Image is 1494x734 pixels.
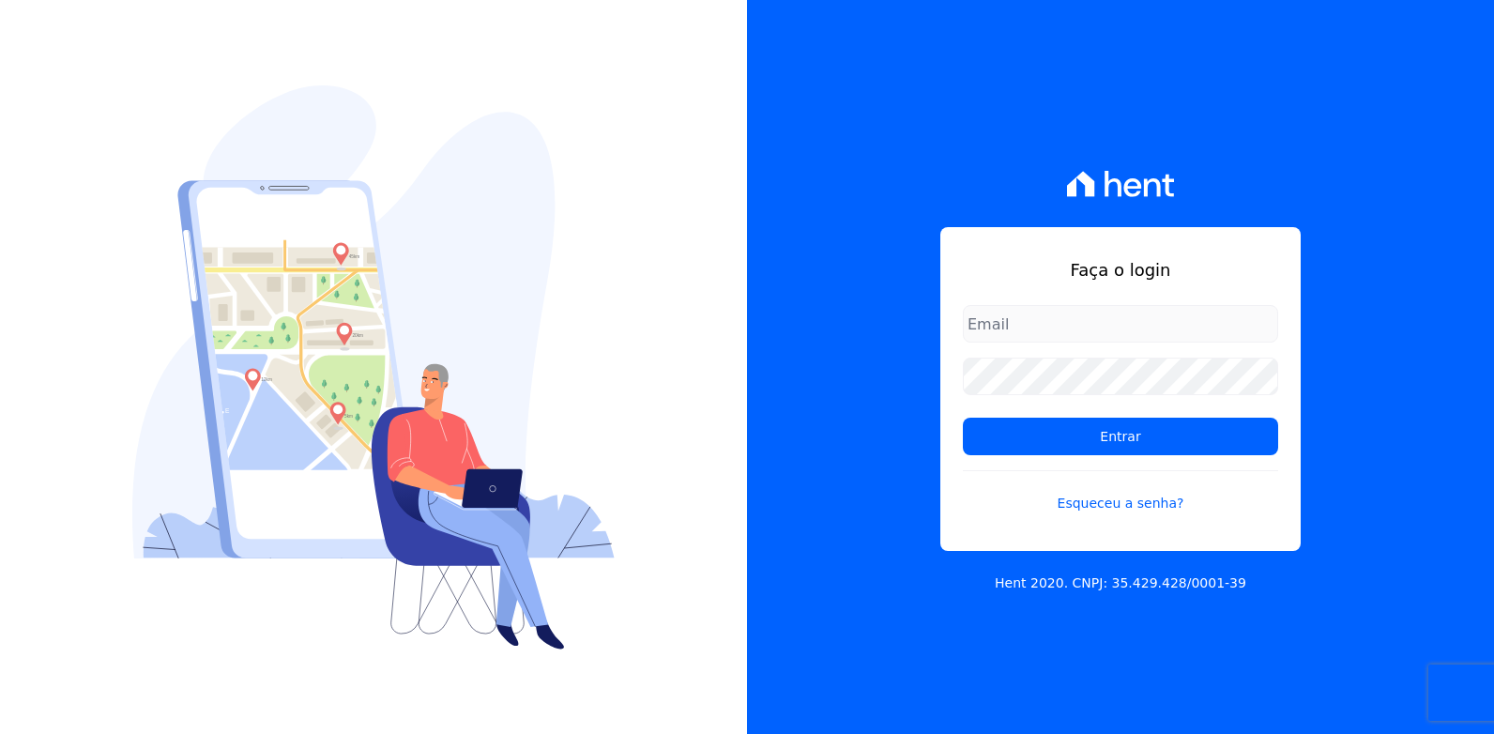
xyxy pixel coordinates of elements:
input: Entrar [963,418,1278,455]
a: Esqueceu a senha? [963,470,1278,513]
h1: Faça o login [963,257,1278,283]
input: Email [963,305,1278,343]
img: Login [132,85,615,650]
p: Hent 2020. CNPJ: 35.429.428/0001-39 [995,573,1246,593]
